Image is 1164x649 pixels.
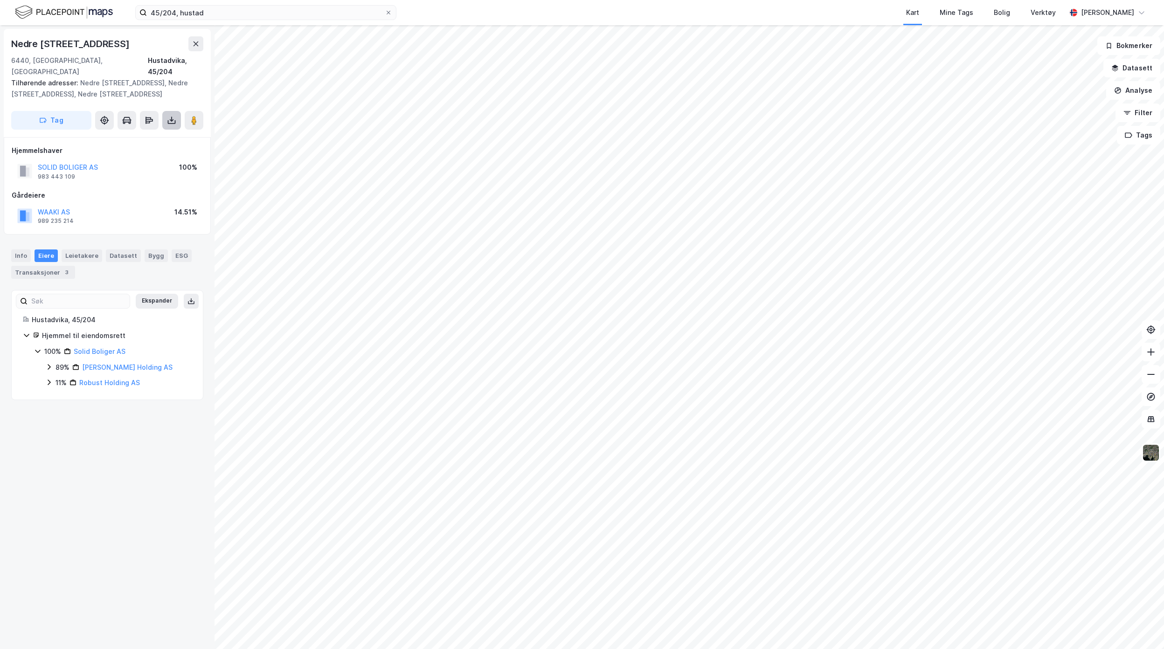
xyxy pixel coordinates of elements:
[15,4,113,21] img: logo.f888ab2527a4732fd821a326f86c7f29.svg
[62,249,102,262] div: Leietakere
[11,111,91,130] button: Tag
[136,294,178,309] button: Ekspander
[79,379,140,387] a: Robust Holding AS
[12,145,203,156] div: Hjemmelshaver
[147,6,385,20] input: Søk på adresse, matrikkel, gårdeiere, leietakere eller personer
[148,55,203,77] div: Hustadvika, 45/204
[1103,59,1160,77] button: Datasett
[55,377,67,388] div: 11%
[11,266,75,279] div: Transaksjoner
[11,77,196,100] div: Nedre [STREET_ADDRESS], Nedre [STREET_ADDRESS], Nedre [STREET_ADDRESS]
[1106,81,1160,100] button: Analyse
[74,347,125,355] a: Solid Boliger AS
[1115,104,1160,122] button: Filter
[38,173,75,180] div: 983 443 109
[12,190,203,201] div: Gårdeiere
[1097,36,1160,55] button: Bokmerker
[172,249,192,262] div: ESG
[55,362,69,373] div: 89%
[106,249,141,262] div: Datasett
[1031,7,1056,18] div: Verktøy
[42,330,192,341] div: Hjemmel til eiendomsrett
[1117,126,1160,145] button: Tags
[28,294,130,308] input: Søk
[145,249,168,262] div: Bygg
[940,7,973,18] div: Mine Tags
[44,346,61,357] div: 100%
[82,363,173,371] a: [PERSON_NAME] Holding AS
[906,7,919,18] div: Kart
[32,314,192,325] div: Hustadvika, 45/204
[62,268,71,277] div: 3
[1117,604,1164,649] div: Kontrollprogram for chat
[11,79,80,87] span: Tilhørende adresser:
[1142,444,1160,462] img: 9k=
[1117,604,1164,649] iframe: Chat Widget
[11,55,148,77] div: 6440, [GEOGRAPHIC_DATA], [GEOGRAPHIC_DATA]
[11,249,31,262] div: Info
[35,249,58,262] div: Eiere
[174,207,197,218] div: 14.51%
[38,217,74,225] div: 989 235 214
[11,36,132,51] div: Nedre [STREET_ADDRESS]
[179,162,197,173] div: 100%
[1081,7,1134,18] div: [PERSON_NAME]
[994,7,1010,18] div: Bolig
